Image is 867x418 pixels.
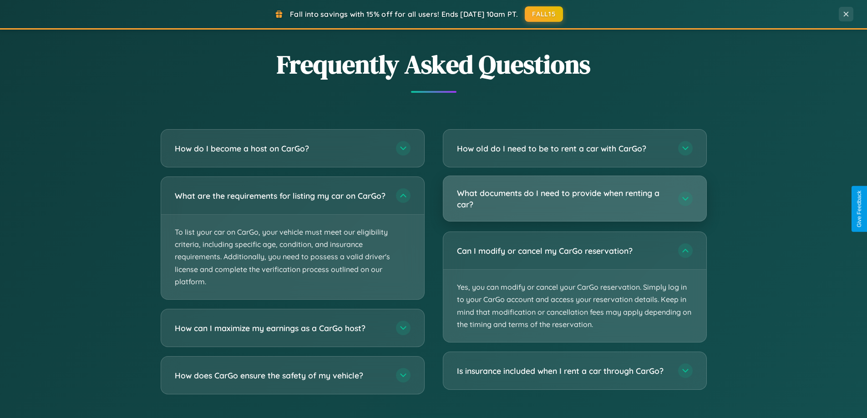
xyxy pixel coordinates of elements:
[161,215,424,299] p: To list your car on CarGo, your vehicle must meet our eligibility criteria, including specific ag...
[175,370,387,381] h3: How does CarGo ensure the safety of my vehicle?
[856,191,862,227] div: Give Feedback
[290,10,518,19] span: Fall into savings with 15% off for all users! Ends [DATE] 10am PT.
[161,47,707,82] h2: Frequently Asked Questions
[457,187,669,210] h3: What documents do I need to provide when renting a car?
[457,365,669,377] h3: Is insurance included when I rent a car through CarGo?
[175,190,387,201] h3: What are the requirements for listing my car on CarGo?
[525,6,563,22] button: FALL15
[443,270,706,342] p: Yes, you can modify or cancel your CarGo reservation. Simply log in to your CarGo account and acc...
[457,143,669,154] h3: How old do I need to be to rent a car with CarGo?
[175,322,387,334] h3: How can I maximize my earnings as a CarGo host?
[175,143,387,154] h3: How do I become a host on CarGo?
[457,245,669,257] h3: Can I modify or cancel my CarGo reservation?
